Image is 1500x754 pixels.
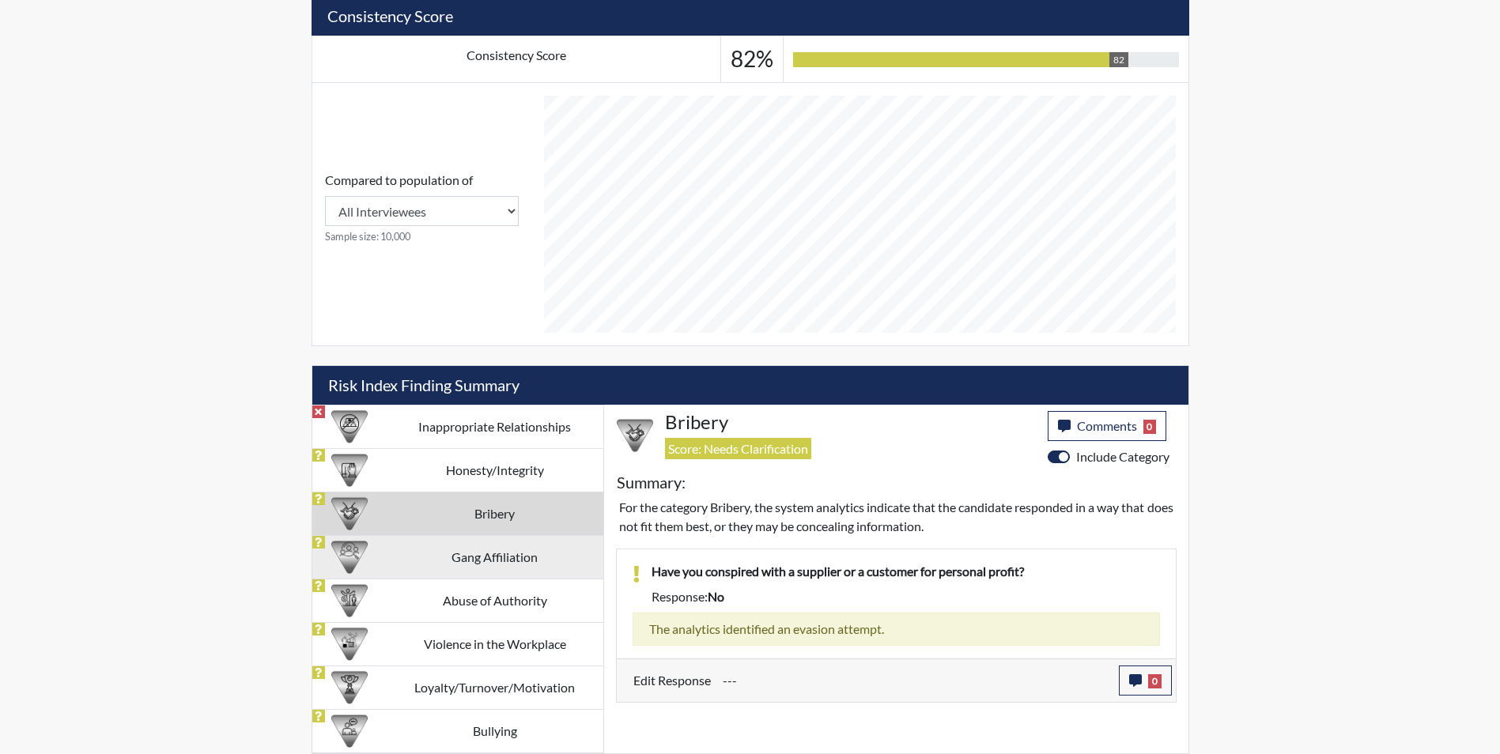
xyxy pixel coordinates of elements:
[1143,420,1157,434] span: 0
[387,579,603,622] td: Abuse of Authority
[711,665,1119,696] div: Update the test taker's response, the change might impact the score
[652,562,1160,581] p: Have you conspired with a supplier or a customer for personal profit?
[387,535,603,579] td: Gang Affiliation
[331,669,368,706] img: CATEGORY%20ICON-17.40ef8247.png
[331,582,368,619] img: CATEGORY%20ICON-01.94e51fac.png
[617,473,686,492] h5: Summary:
[633,665,711,696] label: Edit Response
[731,46,773,73] h3: 82%
[331,626,368,662] img: CATEGORY%20ICON-26.eccbb84f.png
[387,709,603,752] td: Bullying
[325,171,473,190] label: Compared to population of
[312,36,721,83] td: Consistency Score
[331,496,368,532] img: CATEGORY%20ICON-03.c5611939.png
[665,411,1036,434] h4: Bribery
[1076,447,1169,466] label: Include Category
[1119,665,1172,696] button: 0
[387,622,603,665] td: Violence in the Workplace
[617,417,653,454] img: CATEGORY%20ICON-03.c5611939.png
[633,613,1160,646] div: The analytics identified an evasion attempt.
[1109,52,1128,67] div: 82
[1148,674,1162,688] span: 0
[1077,418,1137,433] span: Comments
[665,438,811,459] span: Score: Needs Clarification
[325,229,519,244] small: Sample size: 10,000
[1048,411,1167,441] button: Comments0
[640,587,1172,606] div: Response:
[325,171,519,244] div: Consistency Score comparison among population
[331,713,368,749] img: CATEGORY%20ICON-04.6d01e8fa.png
[387,405,603,448] td: Inappropriate Relationships
[331,539,368,575] img: CATEGORY%20ICON-02.2c5dd649.png
[331,452,368,488] img: CATEGORY%20ICON-11.a5f294f4.png
[387,665,603,709] td: Loyalty/Turnover/Motivation
[387,492,603,535] td: Bribery
[619,498,1173,536] p: For the category Bribery, the system analytics indicate that the candidate responded in a way tha...
[708,589,724,604] span: no
[312,366,1188,405] h5: Risk Index Finding Summary
[331,409,368,445] img: CATEGORY%20ICON-14.139f8ef7.png
[387,448,603,492] td: Honesty/Integrity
